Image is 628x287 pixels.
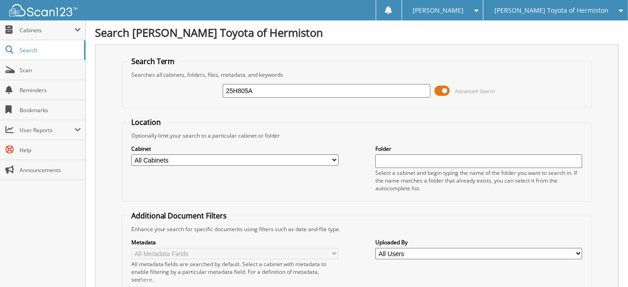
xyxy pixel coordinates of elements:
[95,25,619,40] h1: Search [PERSON_NAME] Toyota of Hermiston
[131,260,339,283] div: All metadata fields are searched by default. Select a cabinet with metadata to enable filtering b...
[20,46,80,54] span: Search
[20,66,81,74] span: Scan
[494,8,608,13] span: [PERSON_NAME] Toyota of Hermiston
[127,117,165,127] legend: Location
[127,132,588,139] div: Optionally limit your search to a particular cabinet or folder
[127,211,232,221] legend: Additional Document Filters
[413,8,464,13] span: [PERSON_NAME]
[127,225,588,233] div: Enhance your search for specific documents using filters such as date and file type.
[140,276,152,283] a: here
[20,26,75,34] span: Cabinets
[375,169,583,192] div: Select a cabinet and begin typing the name of the folder you want to search in. If the name match...
[131,238,339,246] label: Metadata
[20,146,81,154] span: Help
[20,86,81,94] span: Reminders
[375,238,583,246] label: Uploaded By
[9,4,77,16] img: scan123-logo-white.svg
[455,88,496,94] span: Advanced Search
[20,106,81,114] span: Bookmarks
[127,71,588,79] div: Searches all cabinets, folders, files, metadata, and keywords
[131,145,339,153] label: Cabinet
[375,145,583,153] label: Folder
[127,56,179,66] legend: Search Term
[20,126,75,134] span: User Reports
[20,166,81,174] span: Announcements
